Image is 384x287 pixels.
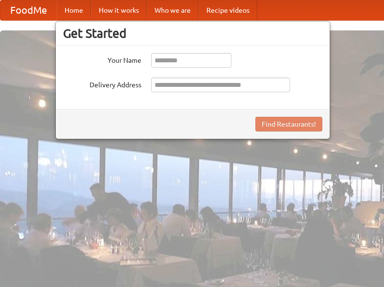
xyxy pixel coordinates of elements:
[199,0,257,20] a: Recipe videos
[147,0,199,20] a: Who we are
[57,0,91,20] a: Home
[255,117,322,131] button: Find Restaurants!
[91,0,147,20] a: How it works
[63,78,141,90] label: Delivery Address
[0,0,57,20] a: FoodMe
[63,26,322,41] h3: Get Started
[63,53,141,65] label: Your Name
